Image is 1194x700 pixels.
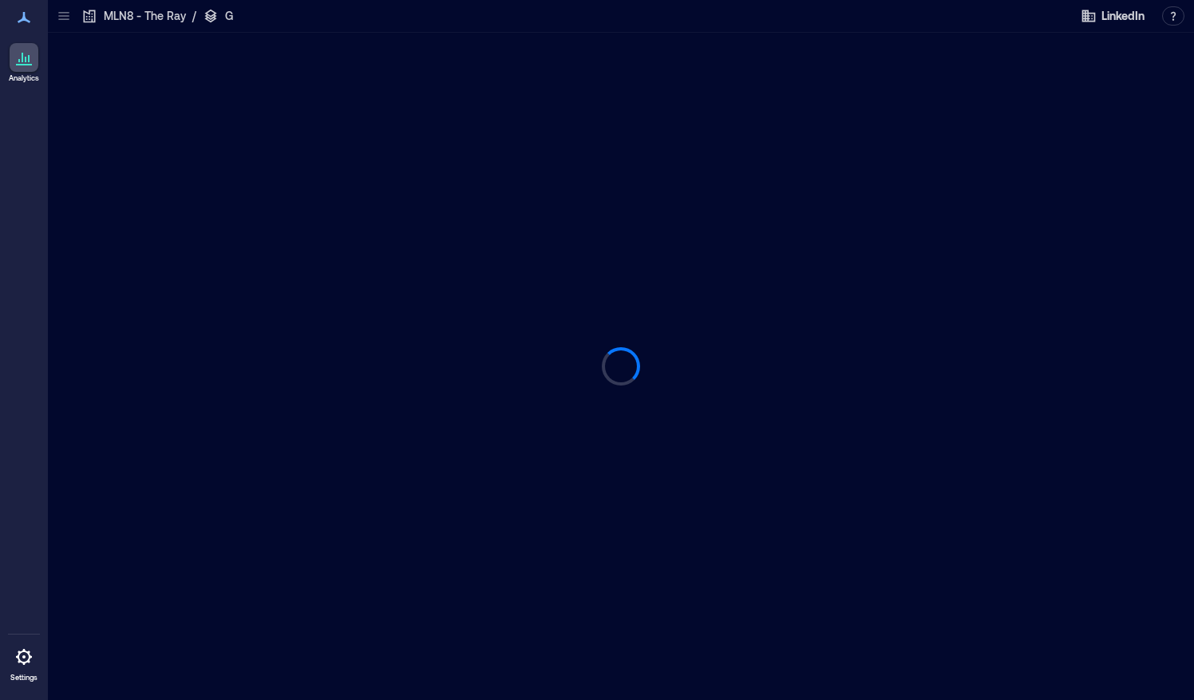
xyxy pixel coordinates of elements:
a: Settings [5,638,43,687]
p: MLN8 - The Ray [104,8,186,24]
a: Analytics [4,38,44,88]
button: LinkedIn [1076,3,1149,29]
p: / [192,8,196,24]
span: LinkedIn [1101,8,1145,24]
p: Settings [10,673,38,682]
p: Analytics [9,73,39,83]
p: G [225,8,233,24]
